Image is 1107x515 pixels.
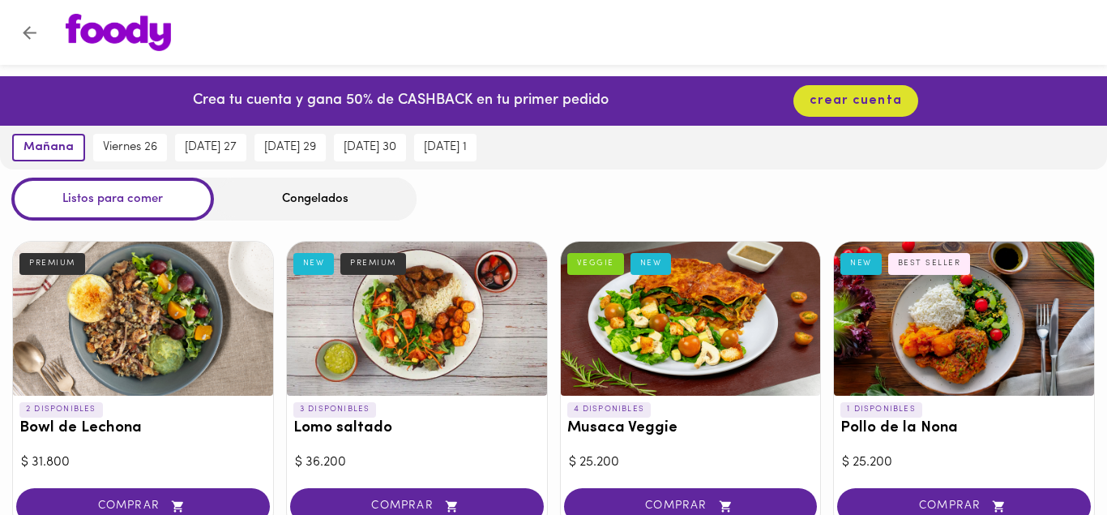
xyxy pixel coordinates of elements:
span: [DATE] 27 [185,140,237,155]
button: [DATE] 29 [254,134,326,161]
span: COMPRAR [310,500,524,513]
div: Pollo de la Nona [834,242,1094,396]
div: PREMIUM [19,253,85,274]
div: $ 25.200 [569,453,813,472]
h3: Pollo de la Nona [840,420,1088,437]
h3: Lomo saltado [293,420,541,437]
span: mañana [24,140,74,155]
div: Listos para comer [11,178,214,221]
h3: Bowl de Lechona [19,420,267,437]
button: [DATE] 30 [334,134,406,161]
div: VEGGIE [567,253,624,274]
div: NEW [630,253,672,274]
button: crear cuenta [793,85,918,117]
span: COMPRAR [36,500,250,513]
span: [DATE] 1 [424,140,467,155]
button: [DATE] 27 [175,134,246,161]
p: 3 DISPONIBLES [293,402,377,417]
img: logo.png [66,14,171,51]
div: $ 25.200 [842,453,1086,472]
span: crear cuenta [810,93,902,109]
span: viernes 26 [103,140,157,155]
p: Crea tu cuenta y gana 50% de CASHBACK en tu primer pedido [193,91,609,112]
div: PREMIUM [340,253,406,274]
p: 2 DISPONIBLES [19,402,103,417]
button: [DATE] 1 [414,134,477,161]
button: viernes 26 [93,134,167,161]
iframe: Messagebird Livechat Widget [1013,421,1091,499]
div: $ 36.200 [295,453,539,472]
p: 1 DISPONIBLES [840,402,922,417]
div: NEW [293,253,335,274]
span: COMPRAR [857,500,1071,513]
button: mañana [12,134,85,161]
span: [DATE] 30 [344,140,396,155]
div: BEST SELLER [888,253,971,274]
div: Congelados [214,178,417,221]
div: NEW [840,253,882,274]
span: [DATE] 29 [264,140,316,155]
div: Lomo saltado [287,242,547,396]
p: 4 DISPONIBLES [567,402,652,417]
div: Musaca Veggie [561,242,821,396]
div: Bowl de Lechona [13,242,273,396]
h3: Musaca Veggie [567,420,814,437]
div: $ 31.800 [21,453,265,472]
span: COMPRAR [584,500,797,513]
